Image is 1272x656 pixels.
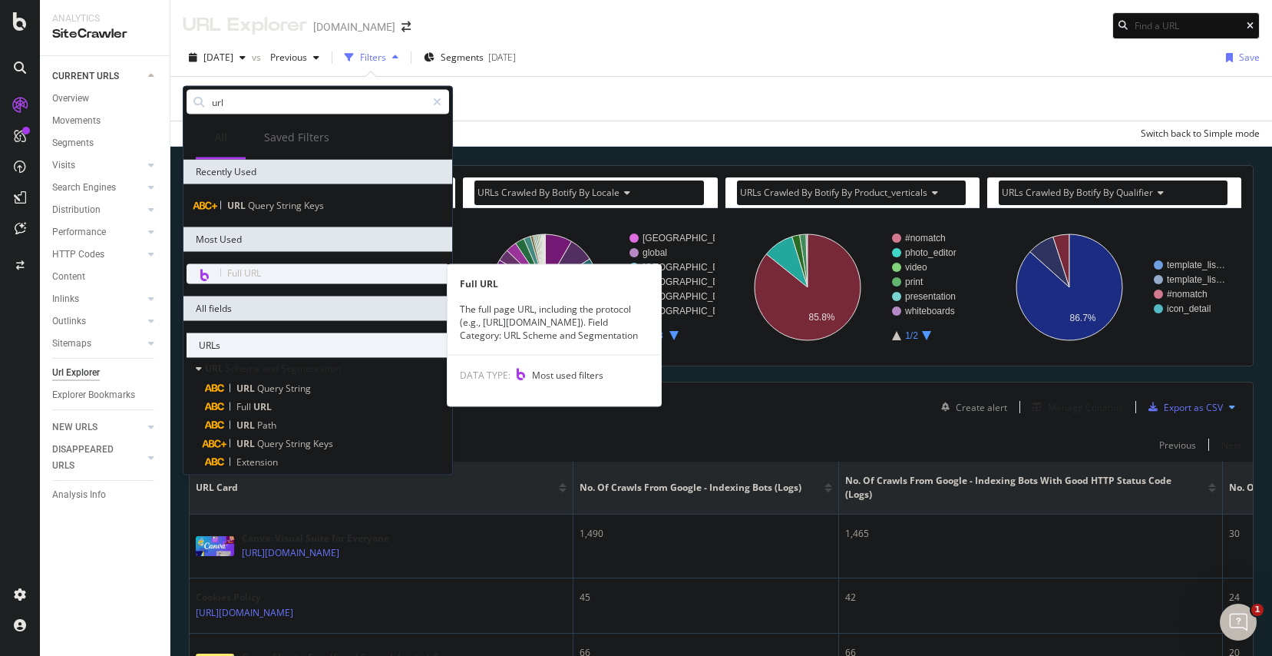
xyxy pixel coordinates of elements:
button: Next [1221,436,1241,454]
div: Create alert [956,401,1007,414]
span: Path [257,419,276,432]
span: No. of Crawls from Google - Indexing Bots With Good HTTP Status Code (Logs) [845,474,1185,502]
span: DATA TYPE: [460,368,510,381]
text: template_lis… [1167,260,1225,270]
div: HTTP Codes [52,247,104,263]
div: Full URL [448,277,661,290]
span: String [276,199,304,212]
span: URL Card [196,481,555,495]
text: [GEOGRAPHIC_DATA] [643,306,738,316]
span: Query [248,199,276,212]
a: Performance [52,224,144,240]
text: video [905,262,927,273]
button: Previous [1159,436,1196,454]
div: Recently Used [183,160,452,184]
a: CURRENT URLS [52,68,144,84]
div: Distribution [52,202,101,218]
a: Segments [52,135,159,151]
div: Inlinks [52,291,79,307]
text: global [643,247,667,258]
text: [GEOGRAPHIC_DATA] [643,233,738,244]
div: Canva: Visual Suite for Everyone [242,532,406,545]
h4: URLs Crawled By Botify By qualifier [999,181,1227,205]
span: Query [257,437,286,450]
text: #nomatch [1167,289,1208,300]
h4: URLs Crawled By Botify By product_verticals [737,181,966,205]
a: Url Explorer [52,365,159,381]
div: SiteCrawler [52,25,157,43]
a: NEW URLS [52,419,144,436]
img: main image [196,536,234,556]
div: Previous [1159,439,1196,452]
div: 1,490 [580,527,832,541]
div: All fields [183,297,452,321]
a: Visits [52,157,144,174]
a: Inlinks [52,291,144,307]
div: Manage Columns [1048,401,1123,414]
span: URL [236,419,257,432]
div: Most Used [183,227,452,252]
svg: A chart. [725,220,977,354]
div: 42 [845,591,1216,605]
div: URLs [187,333,449,358]
div: Segments [52,135,94,151]
button: Manage Columns [1026,398,1123,416]
span: URLs Crawled By Botify By qualifier [1002,186,1153,199]
span: Full URL [227,267,261,280]
div: Analytics [52,12,157,25]
text: [GEOGRAPHIC_DATA] [643,291,738,302]
span: Keys [313,437,333,450]
button: Switch back to Simple mode [1135,121,1260,146]
button: Create alert [935,395,1007,419]
span: Keys [304,199,324,212]
button: Save [1220,45,1260,70]
div: Explorer Bookmarks [52,387,135,403]
a: Analysis Info [52,487,159,503]
div: Content [52,269,85,285]
span: URL [236,382,257,395]
button: [DATE] [183,45,252,70]
text: whiteboards [904,306,955,316]
span: URL [205,362,226,375]
span: String [286,437,313,450]
div: [DATE] [488,51,516,64]
a: Movements [52,113,159,129]
span: Extension [236,456,278,469]
a: Outlinks [52,313,144,330]
span: 2025 Aug. 10th [203,51,233,64]
text: print [905,277,923,287]
span: String [286,382,311,395]
div: A chart. [463,220,715,354]
text: presentation [905,291,956,302]
a: [URL][DOMAIN_NAME] [196,605,293,621]
span: URL [227,199,248,212]
div: NEW URLS [52,419,97,436]
div: Switch back to Simple mode [1141,127,1260,140]
text: 86.7% [1069,313,1095,323]
div: Performance [52,224,106,240]
span: and [263,362,281,375]
div: All [214,130,227,145]
div: Analysis Info [52,487,106,503]
span: 1 [1251,604,1264,616]
text: photo_editor [905,247,956,258]
input: Find a URL [1112,12,1260,39]
svg: A chart. [987,220,1239,354]
a: Search Engines [52,180,144,196]
span: Segmentation [281,362,341,375]
span: Full [236,400,253,413]
a: Distribution [52,202,144,218]
span: URLs Crawled By Botify By locale [477,186,619,199]
div: arrow-right-arrow-left [401,22,411,32]
text: 85.8% [808,312,834,323]
div: Visits [52,157,75,174]
div: Outlinks [52,313,86,330]
text: #nomatch [905,233,946,244]
span: Segments [441,51,484,64]
button: Filters [339,45,405,70]
button: Previous [264,45,325,70]
div: Sitemaps [52,336,91,352]
span: Query [257,382,286,395]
